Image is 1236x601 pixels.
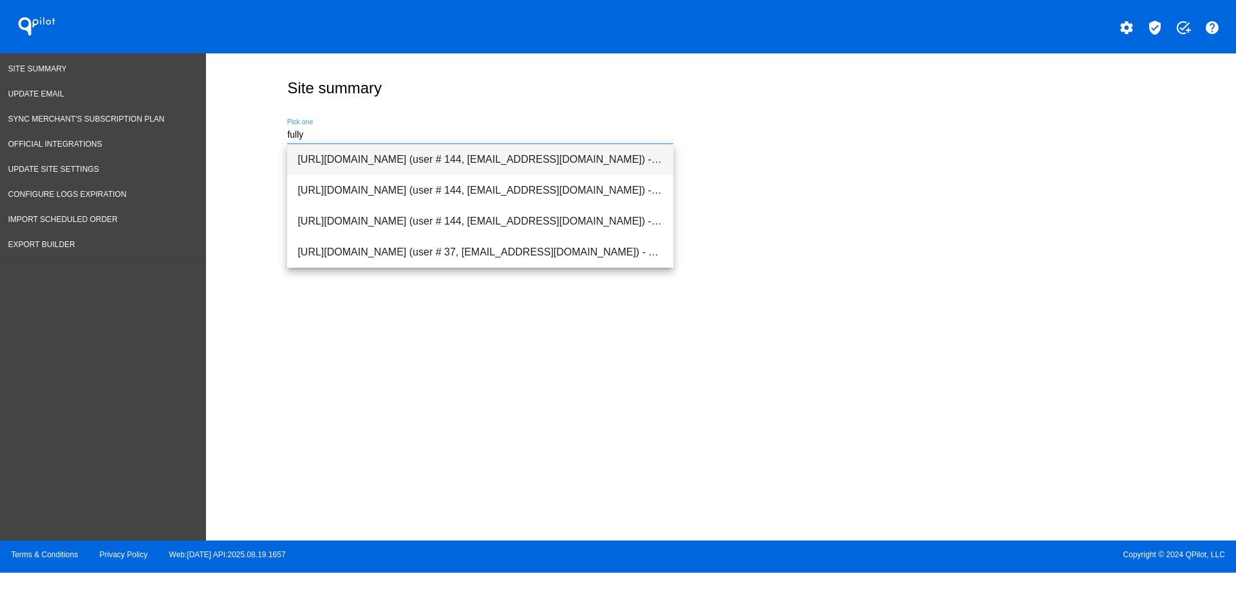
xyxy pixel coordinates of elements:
mat-icon: add_task [1175,20,1191,35]
span: Site Summary [8,64,67,73]
input: Number [287,130,673,140]
h2: Site summary [287,79,382,97]
span: [URL][DOMAIN_NAME] (user # 37, [EMAIL_ADDRESS][DOMAIN_NAME]) - Test [297,237,663,268]
span: Copyright © 2024 QPilot, LLC [629,550,1225,559]
span: Sync Merchant's Subscription Plan [8,115,165,124]
mat-icon: verified_user [1147,20,1163,35]
a: Web:[DATE] API:2025.08.19.1657 [169,550,286,559]
mat-icon: help [1204,20,1220,35]
span: Update Site Settings [8,165,99,174]
span: [URL][DOMAIN_NAME] (user # 144, [EMAIL_ADDRESS][DOMAIN_NAME]) - Production [297,144,663,175]
span: Import Scheduled Order [8,215,118,224]
a: Privacy Policy [100,550,148,559]
h1: QPilot [11,14,62,39]
a: Terms & Conditions [11,550,78,559]
span: [URL][DOMAIN_NAME] (user # 144, [EMAIL_ADDRESS][DOMAIN_NAME]) - Test [297,175,663,206]
span: Configure logs expiration [8,190,127,199]
span: Official Integrations [8,140,102,149]
span: Export Builder [8,240,75,249]
span: [URL][DOMAIN_NAME] (user # 144, [EMAIL_ADDRESS][DOMAIN_NAME]) - Test [297,206,663,237]
span: Update Email [8,89,64,98]
mat-icon: settings [1119,20,1134,35]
